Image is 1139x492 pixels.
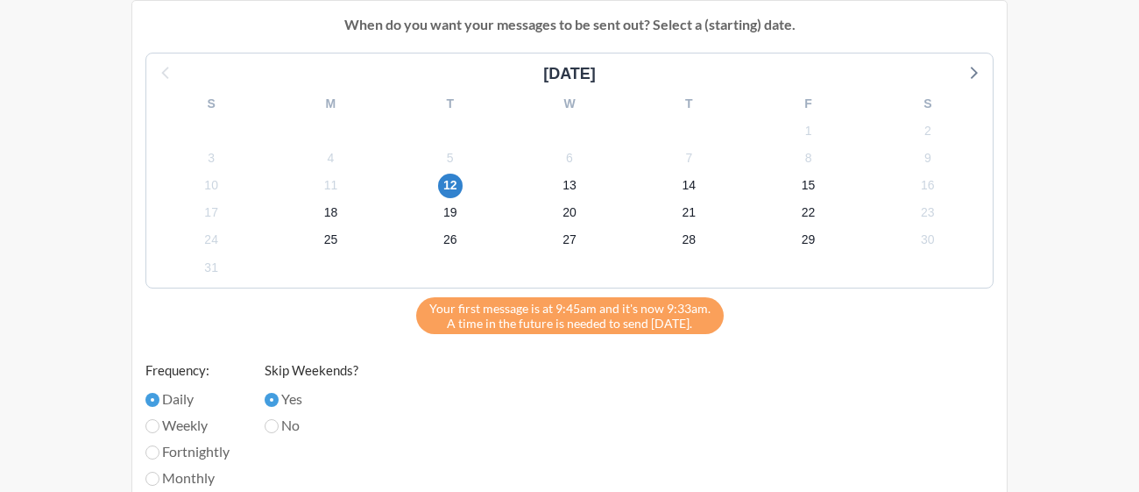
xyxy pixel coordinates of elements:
span: Your first message is at 9:45am and it's now 9:33am. [429,301,711,316]
div: T [629,90,748,118]
span: Tuesday, September 9, 2025 [916,146,940,170]
div: M [271,90,390,118]
label: Fortnightly [145,441,230,462]
span: Thursday, September 18, 2025 [318,201,343,225]
div: S [868,90,987,118]
span: Sunday, September 7, 2025 [676,146,701,170]
div: [DATE] [536,62,603,86]
label: No [265,415,358,436]
span: Sunday, September 28, 2025 [676,228,701,253]
span: Tuesday, September 16, 2025 [916,174,940,198]
span: Sunday, September 21, 2025 [676,201,701,225]
span: Monday, September 8, 2025 [796,146,821,170]
label: Yes [265,389,358,410]
span: Wednesday, September 3, 2025 [199,146,223,170]
label: Frequency: [145,360,230,381]
input: No [265,419,279,433]
span: Friday, September 5, 2025 [438,146,463,170]
input: Monthly [145,472,159,486]
input: Daily [145,393,159,407]
input: Fortnightly [145,446,159,460]
span: Tuesday, September 30, 2025 [916,228,940,253]
span: Friday, September 19, 2025 [438,201,463,225]
div: T [391,90,510,118]
span: Friday, September 12, 2025 [438,174,463,198]
span: Monday, September 15, 2025 [796,174,821,198]
input: Weekly [145,419,159,433]
div: F [748,90,867,118]
span: Thursday, September 11, 2025 [318,174,343,198]
label: Weekly [145,415,230,436]
span: Wednesday, September 10, 2025 [199,174,223,198]
span: Saturday, September 27, 2025 [557,228,582,253]
span: Saturday, September 13, 2025 [557,174,582,198]
label: Monthly [145,467,230,488]
span: Monday, September 1, 2025 [796,118,821,143]
span: Thursday, September 25, 2025 [318,228,343,253]
label: Daily [145,389,230,410]
span: Wednesday, October 1, 2025 [199,255,223,280]
span: Saturday, September 6, 2025 [557,146,582,170]
span: Wednesday, September 17, 2025 [199,201,223,225]
span: Tuesday, September 23, 2025 [916,201,940,225]
input: Yes [265,393,279,407]
div: A time in the future is needed to send [DATE]. [416,297,724,334]
span: Monday, September 22, 2025 [796,201,821,225]
span: Wednesday, September 24, 2025 [199,228,223,253]
span: Monday, September 29, 2025 [796,228,821,253]
div: W [510,90,629,118]
p: When do you want your messages to be sent out? Select a (starting) date. [145,14,994,35]
label: Skip Weekends? [265,360,358,381]
span: Saturday, September 20, 2025 [557,201,582,225]
span: Tuesday, September 2, 2025 [916,118,940,143]
div: S [152,90,271,118]
span: Friday, September 26, 2025 [438,228,463,253]
span: Thursday, September 4, 2025 [318,146,343,170]
span: Sunday, September 14, 2025 [676,174,701,198]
